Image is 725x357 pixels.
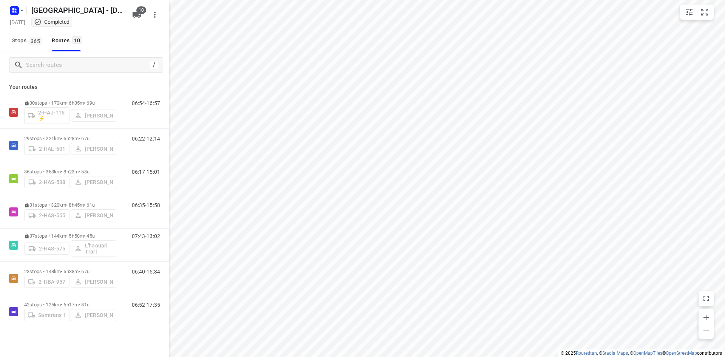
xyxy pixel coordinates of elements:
[633,351,662,356] a: OpenMapTiles
[682,5,697,20] button: Map settings
[9,83,160,91] p: Your routes
[12,36,44,45] span: Stops
[24,269,116,274] p: 23 stops • 148km • 5h38m • 67u
[132,202,160,208] p: 06:35-15:58
[132,100,160,106] p: 06:54-16:57
[72,36,82,44] span: 10
[132,302,160,308] p: 06:52-17:35
[24,233,116,239] p: 37 stops • 144km • 5h58m • 45u
[576,351,597,356] a: Routetitan
[129,7,144,22] button: 10
[24,169,116,175] p: 36 stops • 353km • 8h23m • 53u
[680,5,714,20] div: small contained button group
[602,351,628,356] a: Stadia Maps
[150,61,158,69] div: /
[561,351,722,356] li: © 2025 , © , © © contributors
[26,59,150,71] input: Search routes
[34,18,69,26] div: This project completed. You cannot make any changes to it.
[666,351,697,356] a: OpenStreetMap
[29,37,42,45] span: 365
[132,136,160,142] p: 06:22-12:14
[132,269,160,275] p: 06:40-15:34
[697,5,712,20] button: Fit zoom
[147,7,162,22] button: More
[132,233,160,239] p: 07:43-13:02
[136,6,146,14] span: 10
[24,202,116,208] p: 31 stops • 320km • 8h45m • 61u
[52,36,84,45] div: Routes
[24,100,116,106] p: 30 stops • 170km • 6h35m • 69u
[24,136,116,141] p: 29 stops • 221km • 6h28m • 67u
[132,169,160,175] p: 06:17-15:01
[24,302,116,308] p: 42 stops • 125km • 6h17m • 81u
